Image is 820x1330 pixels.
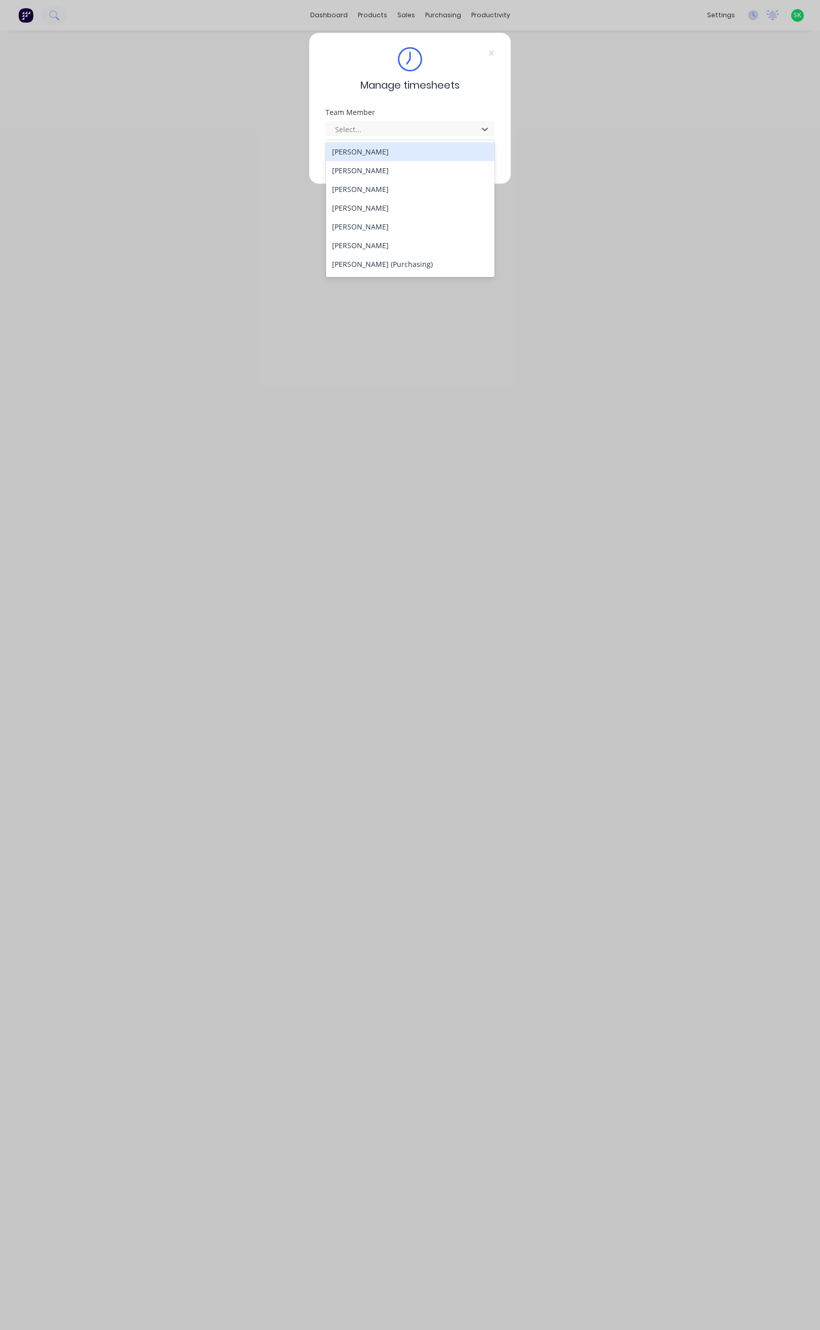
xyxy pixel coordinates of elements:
[325,109,495,116] div: Team Member
[326,236,495,255] div: [PERSON_NAME]
[326,273,495,292] div: [PERSON_NAME]
[326,217,495,236] div: [PERSON_NAME]
[326,199,495,217] div: [PERSON_NAME]
[326,142,495,161] div: [PERSON_NAME]
[326,161,495,180] div: [PERSON_NAME]
[360,77,460,93] span: Manage timesheets
[326,255,495,273] div: [PERSON_NAME] (Purchasing)
[326,180,495,199] div: [PERSON_NAME]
